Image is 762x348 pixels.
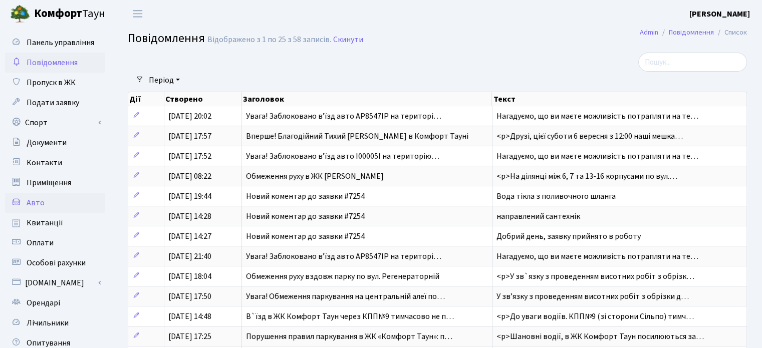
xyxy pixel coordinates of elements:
[168,271,211,282] span: [DATE] 18:04
[27,237,54,248] span: Оплати
[689,9,750,20] b: [PERSON_NAME]
[27,217,63,228] span: Квитанції
[669,27,714,38] a: Повідомлення
[496,271,694,282] span: <p>У зв`язку з проведенням висотних робіт з обрізк…
[5,113,105,133] a: Спорт
[5,53,105,73] a: Повідомлення
[496,231,641,242] span: Добрий день, заявку прийнято в роботу
[27,177,71,188] span: Приміщення
[27,297,60,308] span: Орендарі
[640,27,658,38] a: Admin
[714,27,747,38] li: Список
[145,72,184,89] a: Період
[5,293,105,313] a: Орендарі
[168,151,211,162] span: [DATE] 17:52
[5,193,105,213] a: Авто
[128,92,164,106] th: Дії
[168,251,211,262] span: [DATE] 21:40
[168,131,211,142] span: [DATE] 17:57
[492,92,746,106] th: Текст
[246,311,454,322] span: В`їзд в ЖК Комфорт Таун через КПП№9 тимчасово не п…
[496,331,704,342] span: <p>Шановні водії, в ЖК Комфорт Таун посилюються за…
[5,153,105,173] a: Контакти
[5,313,105,333] a: Лічильники
[496,251,698,262] span: Нагадуємо, що ви маєте можливість потрапляти на те…
[34,6,105,23] span: Таун
[246,191,365,202] span: Новий коментар до заявки #7254
[168,211,211,222] span: [DATE] 14:28
[246,331,452,342] span: Порушення правил паркування в ЖК «Комфорт Таун»: п…
[5,73,105,93] a: Пропуск в ЖК
[246,111,441,122] span: Увага! Заблоковано вʼїзд авто АР8547ІР на територі…
[27,317,69,328] span: Лічильники
[5,213,105,233] a: Квитанції
[168,311,211,322] span: [DATE] 14:48
[164,92,242,106] th: Створено
[496,111,698,122] span: Нагадуємо, що ви маєте можливість потрапляти на те…
[125,6,150,22] button: Переключити навігацію
[246,151,439,162] span: Увага! Заблоковано вʼїзд авто І00005І на територію…
[5,253,105,273] a: Особові рахунки
[496,151,698,162] span: Нагадуємо, що ви маєте можливість потрапляти на те…
[246,211,365,222] span: Новий коментар до заявки #7254
[34,6,82,22] b: Комфорт
[246,271,439,282] span: Обмеження руху вздовж парку по вул. Регенераторній
[27,77,76,88] span: Пропуск в ЖК
[168,331,211,342] span: [DATE] 17:25
[246,131,468,142] span: Вперше! Благодійний Тихий [PERSON_NAME] в Комфорт Тауні
[246,291,445,302] span: Увага! Обмеження паркування на центральній алеї по…
[5,173,105,193] a: Приміщення
[242,92,492,106] th: Заголовок
[27,97,79,108] span: Подати заявку
[168,231,211,242] span: [DATE] 14:27
[496,291,689,302] span: У звʼязку з проведенням висотних робіт з обрізки д…
[5,93,105,113] a: Подати заявку
[27,157,62,168] span: Контакти
[27,57,78,68] span: Повідомлення
[10,4,30,24] img: logo.png
[5,33,105,53] a: Панель управління
[333,35,363,45] a: Скинути
[168,191,211,202] span: [DATE] 19:44
[27,197,45,208] span: Авто
[168,171,211,182] span: [DATE] 08:22
[496,171,677,182] span: <p>На ділянці між 6, 7 та 13-16 корпусами по вул.…
[27,257,86,268] span: Особові рахунки
[496,131,683,142] span: <p>Друзі, цієї суботи 6 вересня з 12:00 наші мешка…
[638,53,747,72] input: Пошук...
[5,233,105,253] a: Оплати
[496,191,616,202] span: Вода тікла з поливочного шланга
[246,171,384,182] span: Обмеження руху в ЖК [PERSON_NAME]
[246,231,365,242] span: Новий коментар до заявки #7254
[27,37,94,48] span: Панель управління
[5,273,105,293] a: [DOMAIN_NAME]
[128,30,205,47] span: Повідомлення
[496,311,694,322] span: <p>До уваги водіїв. КПП№9 (зі сторони Сільпо) тимч…
[207,35,331,45] div: Відображено з 1 по 25 з 58 записів.
[27,137,67,148] span: Документи
[5,133,105,153] a: Документи
[496,211,580,222] span: направлений сантехнік
[689,8,750,20] a: [PERSON_NAME]
[625,22,762,43] nav: breadcrumb
[168,111,211,122] span: [DATE] 20:02
[168,291,211,302] span: [DATE] 17:50
[246,251,441,262] span: Увага! Заблоковано вʼїзд авто АР8547ІР на територі…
